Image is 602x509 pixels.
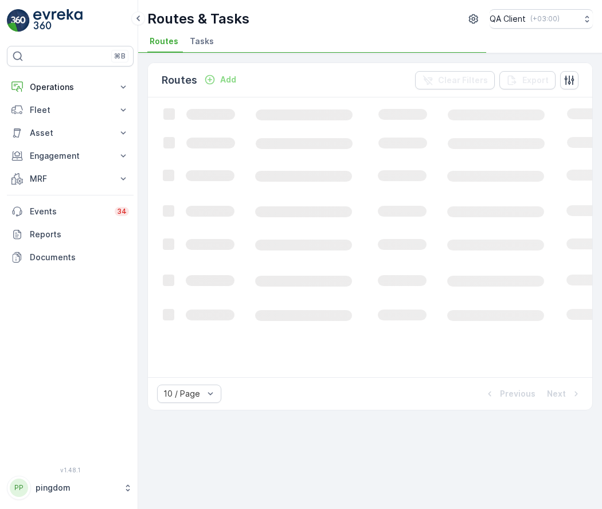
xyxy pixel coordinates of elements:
a: Reports [7,223,134,246]
p: ( +03:00 ) [530,14,560,24]
a: Events34 [7,200,134,223]
p: Reports [30,229,129,240]
p: Export [522,75,549,86]
p: Routes & Tasks [147,10,249,28]
p: QA Client [490,13,526,25]
button: PPpingdom [7,476,134,500]
p: ⌘B [114,52,126,61]
span: Tasks [190,36,214,47]
p: Routes [162,72,197,88]
p: 34 [117,207,127,216]
p: Clear Filters [438,75,488,86]
button: Next [546,387,583,401]
p: Engagement [30,150,111,162]
p: Documents [30,252,129,263]
button: Add [200,73,241,87]
img: logo [7,9,30,32]
button: QA Client(+03:00) [490,9,593,29]
button: Asset [7,122,134,144]
p: Asset [30,127,111,139]
button: Export [499,71,556,89]
img: logo_light-DOdMpM7g.png [33,9,83,32]
span: Routes [150,36,178,47]
p: Events [30,206,108,217]
a: Documents [7,246,134,269]
p: Add [220,74,236,85]
button: MRF [7,167,134,190]
button: Clear Filters [415,71,495,89]
p: Operations [30,81,111,93]
button: Previous [483,387,537,401]
p: pingdom [36,482,118,494]
span: v 1.48.1 [7,467,134,473]
div: PP [10,479,28,497]
button: Fleet [7,99,134,122]
button: Engagement [7,144,134,167]
p: MRF [30,173,111,185]
p: Previous [500,388,535,400]
p: Fleet [30,104,111,116]
button: Operations [7,76,134,99]
p: Next [547,388,566,400]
